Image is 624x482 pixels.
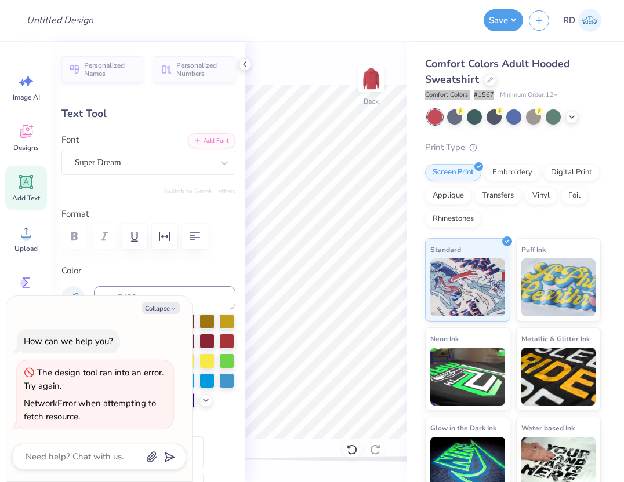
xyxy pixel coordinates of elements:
div: Screen Print [425,164,481,181]
div: Print Type [425,141,601,154]
span: Image AI [13,93,40,102]
span: Comfort Colors Adult Hooded Sweatshirt [425,57,570,86]
span: Personalized Numbers [176,61,228,78]
span: Personalized Names [84,61,136,78]
div: Text Tool [61,106,235,122]
a: RD [558,9,607,32]
input: Untitled Design [17,9,103,32]
span: Add Text [12,193,40,203]
img: Puff Ink [521,258,596,316]
div: Rhinestones [425,210,481,228]
button: Personalized Numbers [154,56,235,83]
div: Vinyl [525,187,557,205]
img: Metallic & Glitter Ink [521,348,596,406]
span: Glow in the Dark Ink [430,422,496,434]
div: Back [364,96,379,107]
input: e.g. 7428 c [94,286,235,309]
span: Greek [17,294,35,304]
span: Puff Ink [521,243,546,255]
img: Neon Ink [430,348,505,406]
div: Transfers [475,187,521,205]
span: Metallic & Glitter Ink [521,333,590,345]
label: Font [61,133,79,147]
div: Digital Print [543,164,600,181]
span: RD [563,14,575,27]
span: Minimum Order: 12 + [500,90,558,100]
span: # 1567 [474,90,494,100]
div: Embroidery [485,164,540,181]
button: Personalized Names [61,56,143,83]
img: Rommel Del Rosario [578,9,601,32]
div: Applique [425,187,471,205]
span: Water based Ink [521,422,575,434]
label: Format [61,207,235,221]
span: Designs [13,143,39,152]
button: Save [484,9,523,31]
div: NetworkError when attempting to fetch resource. [24,397,156,422]
span: Comfort Colors [425,90,468,100]
div: The design tool ran into an error. Try again. [24,367,164,392]
div: Foil [561,187,588,205]
span: Neon Ink [430,333,459,345]
button: Add Font [188,133,235,148]
img: Standard [430,258,505,316]
span: Upload [14,244,38,253]
div: How can we help you? [24,335,113,347]
span: Standard [430,243,461,255]
button: Switch to Greek Letters [163,187,235,196]
button: Collapse [142,302,180,314]
label: Color [61,264,235,277]
img: Back [360,67,383,90]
